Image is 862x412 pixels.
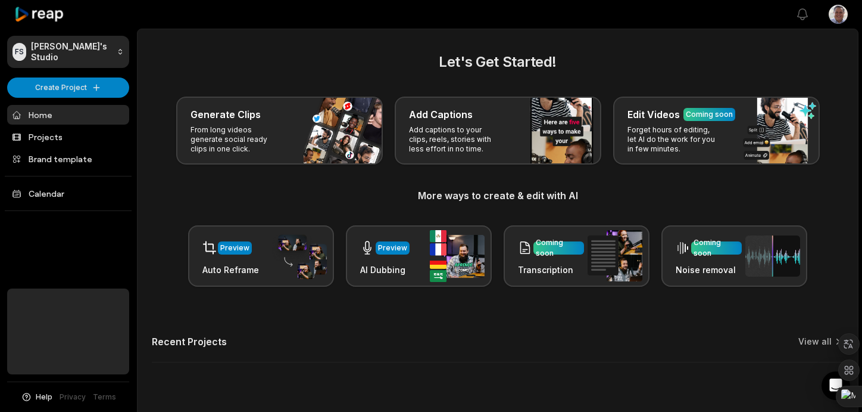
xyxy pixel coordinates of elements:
a: View all [798,336,832,348]
h3: Noise removal [676,264,742,276]
a: Home [7,105,129,125]
img: transcription.png [588,230,642,281]
div: Open Intercom Messenger [822,371,850,400]
h2: Recent Projects [152,336,227,348]
p: Forget hours of editing, let AI do the work for you in few minutes. [627,125,720,154]
div: Coming soon [536,237,582,259]
div: FS [13,43,26,61]
h2: Let's Get Started! [152,51,844,73]
button: Help [21,392,52,402]
h3: Add Captions [409,107,473,122]
p: Add captions to your clips, reels, stories with less effort in no time. [409,125,501,154]
h3: Auto Reframe [202,264,259,276]
h3: Edit Videos [627,107,680,122]
h3: Generate Clips [190,107,261,122]
div: Preview [378,243,407,253]
img: auto_reframe.png [272,233,327,280]
h3: Transcription [518,264,584,276]
img: noise_removal.png [745,236,800,277]
div: Coming soon [686,109,733,120]
a: Terms [93,392,116,402]
a: Brand template [7,149,129,169]
span: Help [36,392,52,402]
p: From long videos generate social ready clips in one click. [190,125,283,154]
img: ai_dubbing.png [430,230,485,282]
div: Preview [220,243,249,253]
a: Privacy [60,392,86,402]
button: Create Project [7,78,129,98]
a: Projects [7,127,129,147]
a: Calendar [7,184,129,203]
div: Coming soon [694,237,739,259]
p: [PERSON_NAME]'s Studio [31,41,112,63]
h3: More ways to create & edit with AI [152,188,844,203]
h3: AI Dubbing [360,264,410,276]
